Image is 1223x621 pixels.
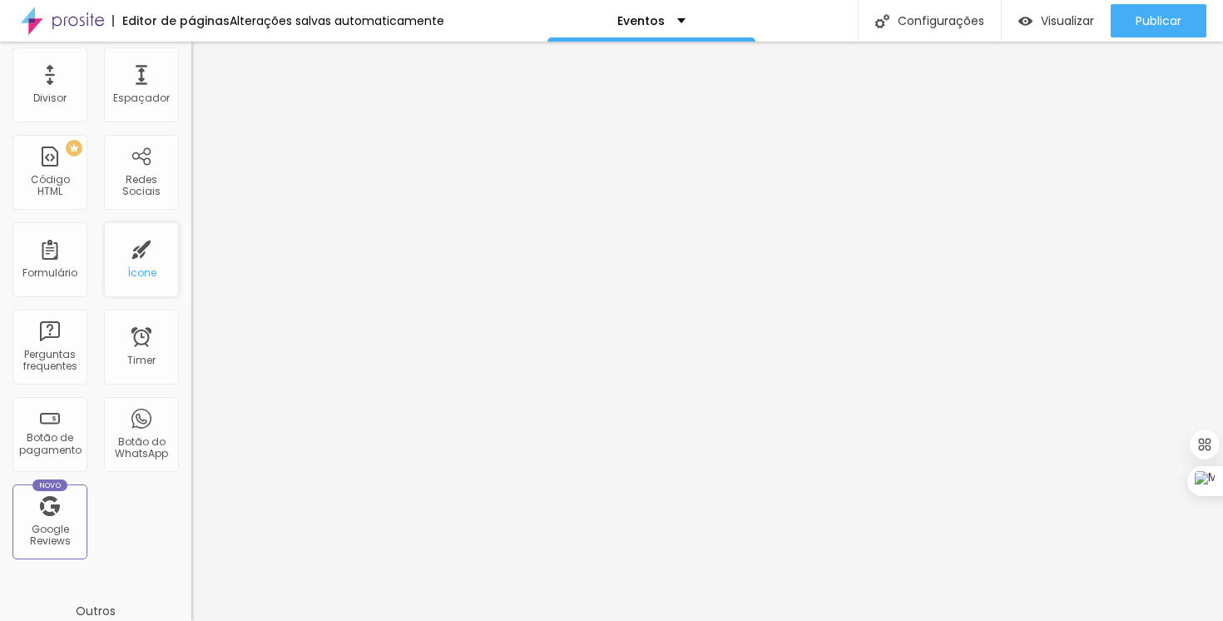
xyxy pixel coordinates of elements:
div: Espaçador [113,92,170,104]
span: Visualizar [1041,14,1094,27]
div: Ícone [127,267,156,279]
button: Publicar [1111,4,1206,37]
span: Publicar [1136,14,1181,27]
div: Novo [32,479,68,491]
img: view-1.svg [1018,14,1032,28]
div: Editor de páginas [112,15,230,27]
div: Formulário [22,267,77,279]
div: Botão de pagamento [17,432,82,456]
iframe: To enrich screen reader interactions, please activate Accessibility in Grammarly extension settings [191,42,1223,621]
div: Botão do WhatsApp [108,436,174,460]
div: Google Reviews [17,524,82,548]
div: Redes Sociais [108,174,174,198]
p: Eventos [617,15,665,27]
div: Divisor [33,92,67,104]
button: Visualizar [1002,4,1111,37]
div: Alterações salvas automaticamente [230,15,444,27]
img: Icone [875,14,889,28]
div: Código HTML [17,174,82,198]
div: Timer [127,355,156,366]
div: Perguntas frequentes [17,349,82,373]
